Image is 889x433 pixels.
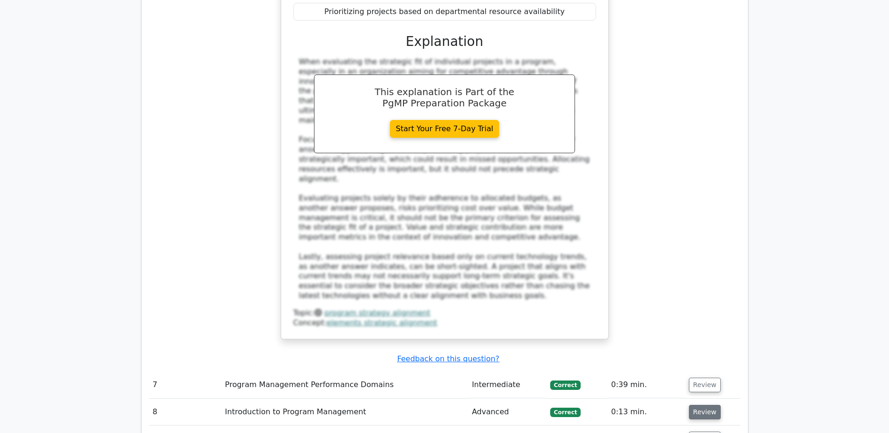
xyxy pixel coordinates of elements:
a: program strategy alignment [324,308,430,317]
td: Advanced [468,399,546,426]
span: Correct [550,381,581,390]
a: Feedback on this question? [397,354,499,363]
td: Introduction to Program Management [221,399,468,426]
div: When evaluating the strategic fit of individual projects in a program, especially in an organizat... [299,57,590,301]
button: Review [689,378,721,392]
td: 7 [149,372,222,398]
div: Concept: [293,318,596,328]
td: Program Management Performance Domains [221,372,468,398]
td: 0:13 min. [607,399,685,426]
button: Review [689,405,721,419]
div: Prioritizing projects based on departmental resource availability [293,3,596,21]
a: elements strategic alignment [327,318,437,327]
td: Intermediate [468,372,546,398]
div: Topic: [293,308,596,318]
span: Correct [550,408,581,417]
td: 8 [149,399,222,426]
a: Start Your Free 7-Day Trial [390,120,500,138]
td: 0:39 min. [607,372,685,398]
h3: Explanation [299,34,590,50]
